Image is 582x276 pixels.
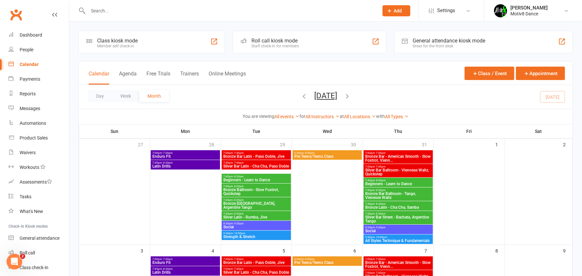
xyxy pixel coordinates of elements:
span: Bronze Bar Latin - Paso Doble, Jive [223,261,290,265]
div: Roll call kiosk mode [251,38,299,44]
span: 7:00pm [223,268,290,270]
span: Bronze [GEOGRAPHIC_DATA], Argentine Tango [223,202,290,209]
span: All Styles Technique & Fundamentals [365,239,432,243]
div: Messages [20,106,40,111]
strong: for [300,114,305,119]
span: - 9:30pm [375,226,385,229]
div: Calendar [20,62,39,67]
button: Trainers [180,71,199,85]
span: 2 [20,254,25,259]
th: Wed [292,124,363,138]
span: Bronze Bar - American Smooth - Slow Foxtrot, Vienn... [365,261,432,268]
button: Agenda [119,71,137,85]
a: Workouts [9,160,69,175]
a: Waivers [9,145,69,160]
span: Bronze Latin - Cha Cha, Samba [365,205,432,209]
div: Roll call [20,250,35,255]
span: - 7:45pm [233,268,244,270]
th: Thu [363,124,434,138]
span: - 8:30pm [375,179,385,182]
span: - 7:30pm [162,152,173,154]
span: 6:30pm [294,258,361,261]
div: Payments [20,76,40,82]
span: 7:00pm [152,152,219,154]
iframe: Intercom live chat [7,254,22,269]
span: - 8:30pm [233,199,244,202]
a: Class kiosk mode [9,260,69,275]
span: Silver Bar Ballroom - Viennese Waltz, Quickstep [365,168,432,176]
div: 28 [209,139,221,150]
div: 8 [495,245,505,256]
a: All Locations [344,114,376,119]
span: - 7:45pm [233,161,244,164]
div: 7 [424,245,434,256]
span: Silver Latin - Rumba, Jive [223,215,290,219]
div: 3 [141,245,150,256]
span: Latin Drills [152,270,219,274]
span: 7:00pm [152,258,219,261]
button: Free Trials [146,71,170,85]
div: Reports [20,91,36,96]
span: 8:30pm [365,226,432,229]
span: - 8:00pm [304,258,315,261]
button: Online Meetings [209,71,246,85]
div: 27 [138,139,150,150]
span: 7:45pm [365,189,432,192]
a: Product Sales [9,131,69,145]
div: What's New [20,209,43,214]
img: thumb_image1679272194.png [494,4,507,17]
span: Pre Teens/Teens Class [294,261,361,265]
span: Enduro Fit [152,261,219,265]
span: Silver Bar Latin - Cha Cha, Paso Doble [223,270,290,274]
span: 6:30pm [294,152,361,154]
button: Add [383,5,410,16]
div: 5 [282,245,292,256]
span: 9:30pm [365,236,432,239]
th: Mon [150,124,221,138]
button: [DATE] [314,91,337,100]
span: - 8:30pm [375,203,385,205]
span: - 8:30pm [162,268,173,270]
span: Beginners - Learn to Dance [365,182,432,186]
span: Silver Bar Latin - Cha Cha, Paso Doble [223,164,290,168]
a: Roll call [9,246,69,260]
button: Month [139,90,169,102]
span: - 8:30pm [375,212,385,215]
button: Calendar [89,71,109,85]
span: Settings [437,3,455,18]
span: 8:30pm [223,222,290,225]
div: People [20,47,33,52]
span: - 7:45pm [233,152,244,154]
div: Great for the front desk [413,44,486,48]
span: - 7:30pm [162,258,173,261]
span: - 8:30pm [233,185,244,188]
span: - 10:00pm [233,232,245,235]
span: Bronze Bar Latin - Paso Doble, Jive [223,154,290,158]
input: Search... [86,6,374,15]
a: What's New [9,204,69,219]
span: Social [223,225,290,229]
span: 7:45pm [365,212,432,215]
strong: with [376,114,385,119]
span: 7:45pm [365,179,432,182]
a: Automations [9,116,69,131]
span: Social [365,229,432,233]
div: 31 [422,139,434,150]
div: 30 [351,139,363,150]
a: Messages [9,101,69,116]
span: Add [394,8,402,13]
span: - 7:45pm [375,165,385,168]
span: Pre Teens/Teens Class [294,154,361,158]
span: 7:00pm [365,152,432,154]
strong: at [340,114,344,119]
span: 7:45pm [223,212,290,215]
a: All Types [385,114,409,119]
span: - 9:30pm [233,222,244,225]
span: - 7:45pm [375,258,385,261]
div: General attendance kiosk mode [413,38,486,44]
span: 7:00pm [365,165,432,168]
div: Motiv8 Dance [510,11,548,17]
span: Silver Bar Street - Bachata, Argentine Tango [365,215,432,223]
div: Workouts [20,165,39,170]
div: 4 [212,245,221,256]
